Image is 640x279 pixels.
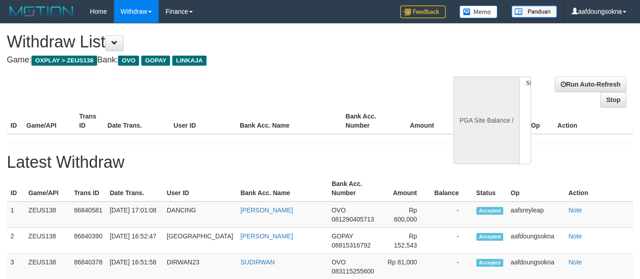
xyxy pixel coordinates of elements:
[555,77,626,92] a: Run Auto-Refresh
[240,232,293,240] a: [PERSON_NAME]
[342,108,395,134] th: Bank Acc. Number
[7,5,76,18] img: MOTION_logo.png
[476,259,504,267] span: Accepted
[507,228,565,254] td: aafdoungsokna
[454,77,519,164] div: PGA Site Balance /
[163,228,237,254] td: [GEOGRAPHIC_DATA]
[104,108,170,134] th: Date Trans.
[7,176,25,201] th: ID
[7,228,25,254] td: 2
[25,176,70,201] th: Game/API
[170,108,236,134] th: User ID
[473,176,507,201] th: Status
[431,228,473,254] td: -
[240,207,293,214] a: [PERSON_NAME]
[7,33,418,51] h1: Withdraw List
[331,207,346,214] span: OVO
[395,108,448,134] th: Amount
[476,233,504,241] span: Accepted
[70,201,106,228] td: 86840581
[7,153,633,171] h1: Latest Withdraw
[511,5,557,18] img: panduan.png
[568,258,582,266] a: Note
[163,176,237,201] th: User ID
[7,56,418,65] h4: Game: Bank:
[106,228,163,254] td: [DATE] 16:52:47
[23,108,76,134] th: Game/API
[7,108,23,134] th: ID
[448,108,496,134] th: Balance
[431,176,473,201] th: Balance
[70,176,106,201] th: Trans ID
[565,176,633,201] th: Action
[7,201,25,228] td: 1
[331,242,371,249] span: 08815316792
[331,268,374,275] span: 083115255600
[70,228,106,254] td: 86840390
[236,108,342,134] th: Bank Acc. Name
[382,176,431,201] th: Amount
[141,56,170,66] span: GOPAY
[507,201,565,228] td: aafsreyleap
[106,201,163,228] td: [DATE] 17:01:08
[476,207,504,215] span: Accepted
[25,201,70,228] td: ZEUS138
[25,228,70,254] td: ZEUS138
[76,108,104,134] th: Trans ID
[106,176,163,201] th: Date Trans.
[554,108,633,134] th: Action
[163,201,237,228] td: DANCING
[600,92,626,108] a: Stop
[382,201,431,228] td: Rp 600,000
[568,207,582,214] a: Note
[382,228,431,254] td: Rp 152,543
[172,56,206,66] span: LINKAJA
[237,176,328,201] th: Bank Acc. Name
[240,258,274,266] a: SUDIRWAN
[331,232,353,240] span: GOPAY
[31,56,97,66] span: OXPLAY > ZEUS138
[400,5,446,18] img: Feedback.jpg
[459,5,498,18] img: Button%20Memo.svg
[507,176,565,201] th: Op
[328,176,381,201] th: Bank Acc. Number
[118,56,139,66] span: OVO
[331,216,374,223] span: 081290405713
[568,232,582,240] a: Note
[331,258,346,266] span: OVO
[527,108,554,134] th: Op
[431,201,473,228] td: -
